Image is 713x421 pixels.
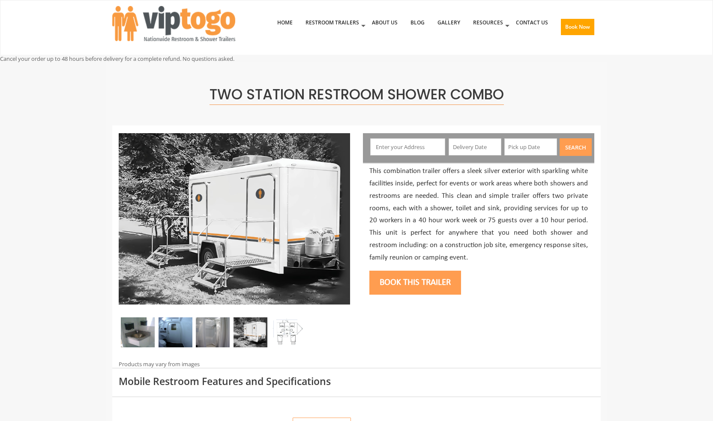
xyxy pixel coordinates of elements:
button: Book Now [561,19,594,35]
a: Gallery [431,0,467,45]
button: Search [560,138,592,156]
img: outside photo of 2 stations shower combo trailer [234,317,267,347]
a: Blog [404,0,431,45]
input: Delivery Date [449,138,501,155]
img: Private shower area is sparkling clean, private and comfortable [196,317,230,347]
img: outside photo of 2 stations shower combo trailer [119,133,350,305]
p: This combination trailer offers a sleek silver exterior with sparkling white facilities inside, p... [369,165,588,264]
img: private toilet area with flushing toilet and sanitized sink. [159,317,192,347]
img: private sink [121,317,155,347]
a: Restroom Trailers [299,0,365,45]
span: Two Station Restroom Shower Combo [210,84,504,105]
img: VIPTOGO [112,6,235,41]
div: Products may vary from images [119,360,350,368]
a: Book Now [554,0,601,54]
button: Book this trailer [369,271,461,295]
input: Pick up Date [504,138,557,155]
a: About Us [365,0,404,45]
input: Enter your Address [370,138,446,155]
a: Contact Us [509,0,554,45]
a: Home [271,0,299,45]
h3: Mobile Restroom Features and Specifications [119,376,594,387]
img: 2 unit shower/restroom combo [271,317,305,347]
a: Resources [467,0,509,45]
